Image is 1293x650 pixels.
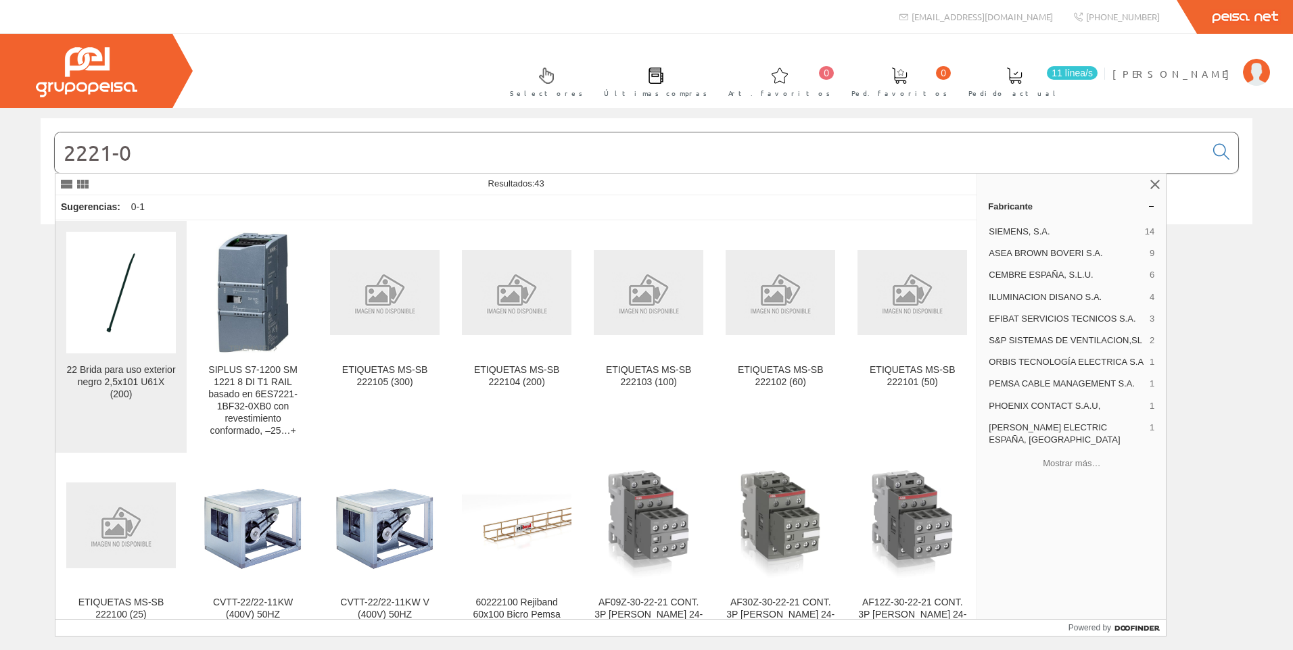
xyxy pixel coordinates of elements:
[330,597,440,621] div: CVTT-22/22-11KW V (400V) 50HZ
[1068,622,1111,634] span: Powered by
[989,313,1144,325] span: EFIBAT SERVICIOS TECNICOS S.A.
[1150,313,1154,325] span: 3
[510,86,583,100] span: Selectores
[496,56,590,105] a: Selectores
[819,66,834,80] span: 0
[726,470,835,580] img: AF30Z-30-22-21 CONT. 3P BOB 24-60VAC-DC
[989,400,1144,412] span: PHOENIX CONTACT S.A.U,
[989,269,1144,281] span: CEMBRE ESPAÑA, S.L.U.
[728,86,830,100] span: Art. favoritos
[126,195,150,220] div: 0-1
[187,221,319,453] a: SIPLUS S7-1200 SM 1221 8 DI T1 RAIL basado en 6ES7221-1BF32-0XB0 con revestimiento conformado, –2...
[81,232,161,353] img: 22 Brida para uso exterior negro 2,5x101 U61X (200)
[66,482,176,568] img: ETIQUETAS MS-SB 222100 (25)
[1150,291,1154,303] span: 4
[1150,356,1154,368] span: 1
[55,198,123,217] div: Sugerencias:
[36,47,137,97] img: Grupo Peisa
[968,86,1060,100] span: Pedido actual
[594,250,703,336] img: ETIQUETAS MS-SB 222103 (100)
[847,221,978,453] a: ETIQUETAS MS-SB 222101 (50) ETIQUETAS MS-SB 222101 (50)
[726,364,835,389] div: ETIQUETAS MS-SB 222102 (60)
[319,221,450,453] a: ETIQUETAS MS-SB 222105 (300) ETIQUETAS MS-SB 222105 (300)
[989,334,1144,347] span: S&P SISTEMAS DE VENTILACION,SL
[1145,226,1154,238] span: 14
[198,597,308,621] div: CVTT-22/22-11KW (400V) 50HZ
[55,132,1205,173] input: Buscar...
[66,597,176,621] div: ETIQUETAS MS-SB 222100 (25)
[1150,247,1154,259] span: 9
[989,422,1144,446] span: [PERSON_NAME] ELECTRIC ESPAÑA, [GEOGRAPHIC_DATA]
[989,291,1144,303] span: ILUMINACION DISANO S.A.
[1150,269,1154,281] span: 6
[583,221,714,453] a: ETIQUETAS MS-SB 222103 (100) ETIQUETAS MS-SB 222103 (100)
[41,241,1252,253] div: © Grupo Peisa
[216,232,289,353] img: SIPLUS S7-1200 SM 1221 8 DI T1 RAIL basado en 6ES7221-1BF32-0XB0 con revestimiento conformado, –25…+
[604,86,707,100] span: Últimas compras
[857,250,967,336] img: ETIQUETAS MS-SB 222101 (50)
[1068,620,1167,636] a: Powered by
[726,597,835,645] div: AF30Z-30-22-21 CONT. 3P [PERSON_NAME] 24-60VAC-[GEOGRAPHIC_DATA]
[534,178,544,189] span: 43
[198,470,308,580] img: CVTT-22/22-11KW (400V) 50HZ
[1150,334,1154,347] span: 2
[912,11,1053,22] span: [EMAIL_ADDRESS][DOMAIN_NAME]
[451,221,582,453] a: ETIQUETAS MS-SB 222104 (200) ETIQUETAS MS-SB 222104 (200)
[594,470,703,580] img: AF09Z-30-22-21 CONT. 3P BOB 24-60VAC-DC
[726,250,835,336] img: ETIQUETAS MS-SB 222102 (60)
[1150,378,1154,390] span: 1
[66,364,176,401] div: 22 Brida para uso exterior negro 2,5x101 U61X (200)
[983,452,1160,474] button: Mostrar más…
[594,597,703,645] div: AF09Z-30-22-21 CONT. 3P [PERSON_NAME] 24-60VAC-[GEOGRAPHIC_DATA]
[55,221,187,453] a: 22 Brida para uso exterior negro 2,5x101 U61X (200) 22 Brida para uso exterior negro 2,5x101 U61X...
[590,56,714,105] a: Últimas compras
[857,364,967,389] div: ETIQUETAS MS-SB 222101 (50)
[851,86,947,100] span: Ped. favoritos
[1086,11,1160,22] span: [PHONE_NUMBER]
[989,226,1139,238] span: SIEMENS, S.A.
[989,378,1144,390] span: PEMSA CABLE MANAGEMENT S.A.
[198,364,308,437] div: SIPLUS S7-1200 SM 1221 8 DI T1 RAIL basado en 6ES7221-1BF32-0XB0 con revestimiento conformado, –25…+
[330,364,440,389] div: ETIQUETAS MS-SB 222105 (300)
[857,470,967,580] img: AF12Z-30-22-21 CONT. 3P BOB 24-60VAC-DC
[715,221,846,453] a: ETIQUETAS MS-SB 222102 (60) ETIQUETAS MS-SB 222102 (60)
[1150,422,1154,446] span: 1
[977,195,1166,217] a: Fabricante
[989,356,1144,368] span: ORBIS TECNOLOGÍA ELECTRICA S.A
[1150,400,1154,412] span: 1
[462,470,571,580] img: 60222100 Rejiband 60x100 Bicro Pemsa
[989,247,1144,259] span: ASEA BROWN BOVERI S.A.
[462,364,571,389] div: ETIQUETAS MS-SB 222104 (200)
[330,250,440,336] img: ETIQUETAS MS-SB 222105 (300)
[1112,56,1270,69] a: [PERSON_NAME]
[488,178,544,189] span: Resultados:
[462,250,571,336] img: ETIQUETAS MS-SB 222104 (200)
[1047,66,1098,80] span: 11 línea/s
[594,364,703,389] div: ETIQUETAS MS-SB 222103 (100)
[1112,67,1236,80] span: [PERSON_NAME]
[857,597,967,645] div: AF12Z-30-22-21 CONT. 3P [PERSON_NAME] 24-60VAC-[GEOGRAPHIC_DATA]
[462,597,571,621] div: 60222100 Rejiband 60x100 Bicro Pemsa
[330,470,440,580] img: CVTT-22/22-11KW V (400V) 50HZ
[936,66,951,80] span: 0
[955,56,1101,105] a: 11 línea/s Pedido actual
